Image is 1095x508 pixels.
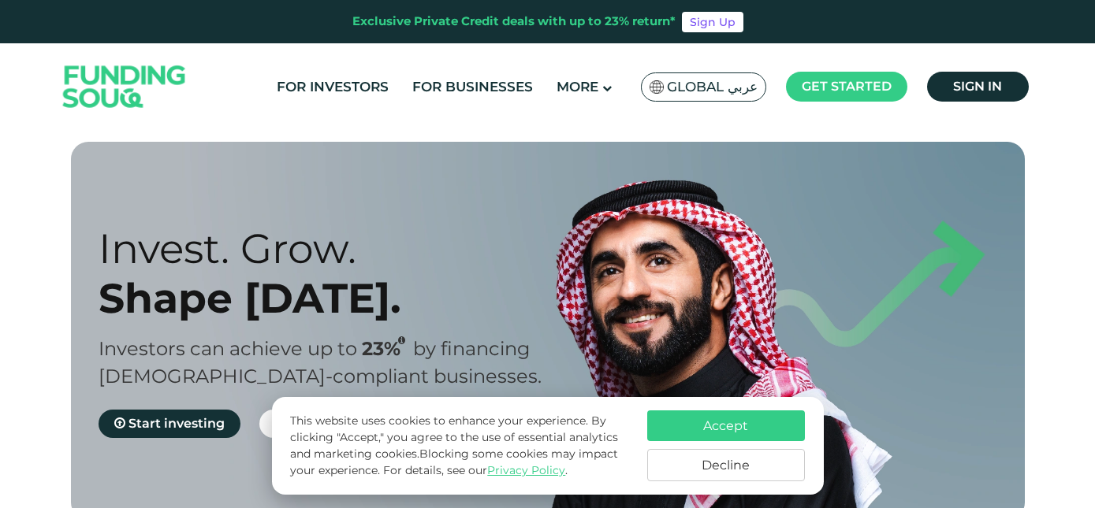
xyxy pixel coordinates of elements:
[352,13,676,31] div: Exclusive Private Credit deals with up to 23% return*
[259,410,378,438] a: Get funded
[953,79,1002,94] span: Sign in
[487,463,565,477] a: Privacy Policy
[47,47,202,127] img: Logo
[557,79,598,95] span: More
[383,463,568,477] span: For details, see our .
[128,416,225,431] span: Start investing
[667,78,758,96] span: Global عربي
[290,447,618,477] span: Blocking some cookies may impact your experience.
[273,74,393,100] a: For Investors
[927,72,1029,102] a: Sign in
[682,12,743,32] a: Sign Up
[99,273,575,323] div: Shape [DATE].
[398,336,405,345] i: 23% IRR (expected) ~ 15% Net yield (expected)
[99,224,575,273] div: Invest. Grow.
[802,79,892,94] span: Get started
[362,337,413,360] span: 23%
[99,337,357,360] span: Investors can achieve up to
[650,80,664,94] img: SA Flag
[99,410,240,438] a: Start investing
[647,449,805,481] button: Decline
[408,74,537,100] a: For Businesses
[290,413,631,479] p: This website uses cookies to enhance your experience. By clicking "Accept," you agree to the use ...
[647,410,805,441] button: Accept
